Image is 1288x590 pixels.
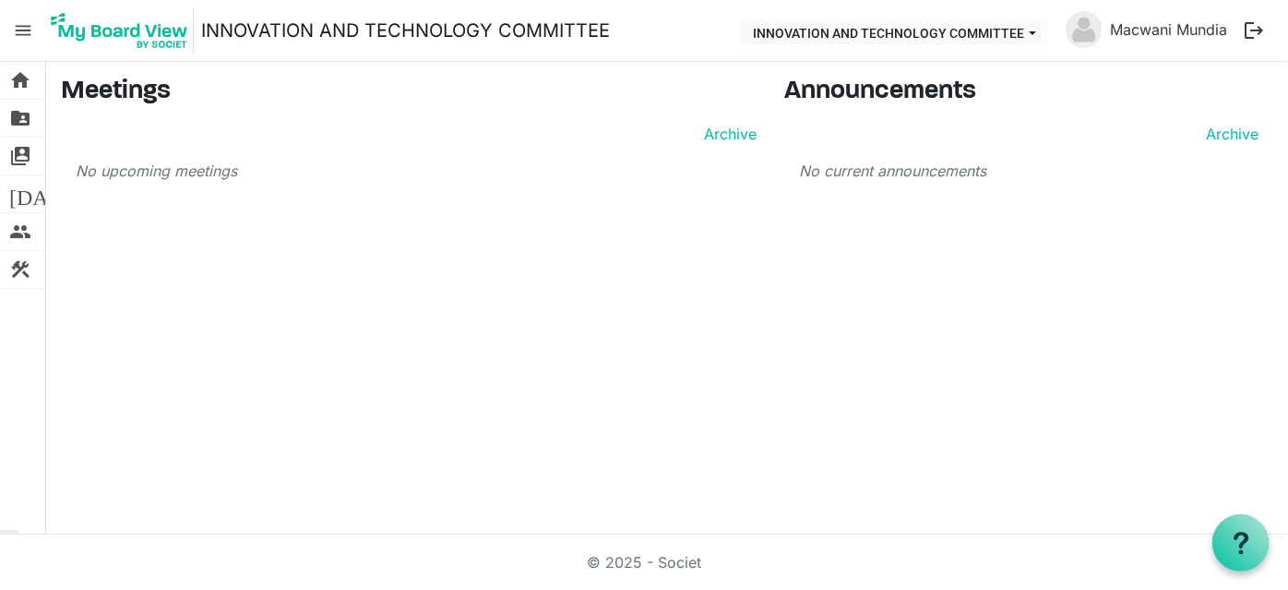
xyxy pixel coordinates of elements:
[784,77,1273,108] h3: Announcements
[9,213,31,250] span: people
[9,251,31,288] span: construction
[45,7,201,54] a: My Board View Logo
[201,12,610,49] a: INNOVATION AND TECHNOLOGY COMMITTEE
[6,13,41,48] span: menu
[697,123,757,145] a: Archive
[9,100,31,137] span: folder_shared
[741,19,1048,45] button: INNOVATION AND TECHNOLOGY COMMITTEE dropdownbutton
[1066,11,1103,48] img: no-profile-picture.svg
[9,62,31,99] span: home
[76,160,757,182] p: No upcoming meetings
[1234,11,1273,50] button: logout
[799,160,1258,182] p: No current announcements
[1199,123,1258,145] a: Archive
[9,138,31,175] span: switch_account
[9,175,80,212] span: [DATE]
[1103,11,1234,48] a: Macwani Mundia
[61,77,757,108] h3: Meetings
[45,7,194,54] img: My Board View Logo
[587,553,701,572] a: © 2025 - Societ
